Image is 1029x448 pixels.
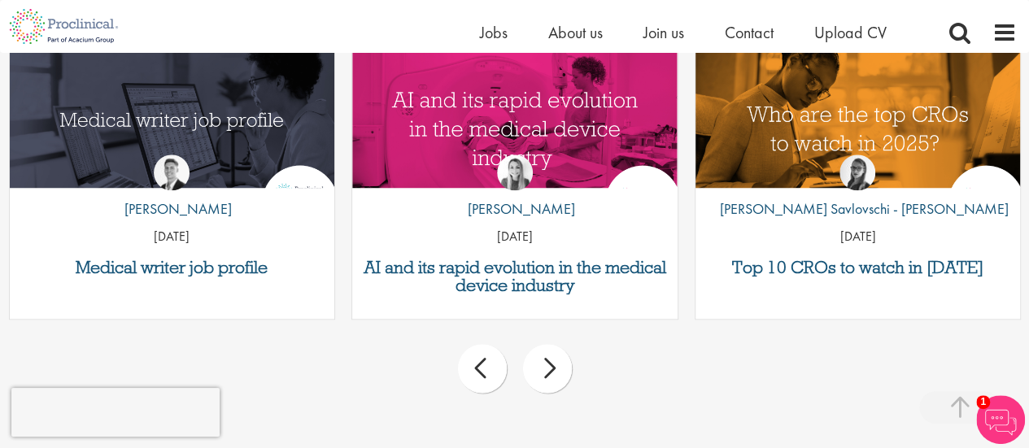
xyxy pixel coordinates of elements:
[707,154,1008,228] a: Theodora Savlovschi - Wicks [PERSON_NAME] Savlovschi - [PERSON_NAME]
[548,22,603,43] a: About us
[458,344,507,393] div: prev
[725,22,774,43] a: Contact
[352,44,678,188] a: Link to a post
[352,44,678,213] img: AI and Its Impact on the Medical Device Industry | Proclinical
[497,154,533,190] img: Hannah Burke
[360,259,669,294] a: AI and its rapid evolution in the medical device industry
[707,198,1008,220] p: [PERSON_NAME] Savlovschi - [PERSON_NAME]
[10,44,335,213] img: Medical writer job profile
[695,44,1021,188] a: Link to a post
[814,22,887,43] a: Upload CV
[976,395,990,409] span: 1
[154,154,190,190] img: George Watson
[480,22,508,43] a: Jobs
[10,44,335,188] a: Link to a post
[704,259,1013,276] a: Top 10 CROs to watch in [DATE]
[695,228,1021,246] p: [DATE]
[523,344,572,393] div: next
[112,198,232,220] p: [PERSON_NAME]
[455,198,574,220] p: [PERSON_NAME]
[11,388,220,437] iframe: reCAPTCHA
[18,259,327,276] a: Medical writer job profile
[695,44,1021,213] img: Top 10 CROs 2025 | Proclinical
[643,22,684,43] a: Join us
[839,154,875,190] img: Theodora Savlovschi - Wicks
[455,154,574,228] a: Hannah Burke [PERSON_NAME]
[976,395,1025,444] img: Chatbot
[352,228,678,246] p: [DATE]
[10,228,335,246] p: [DATE]
[112,154,232,228] a: George Watson [PERSON_NAME]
